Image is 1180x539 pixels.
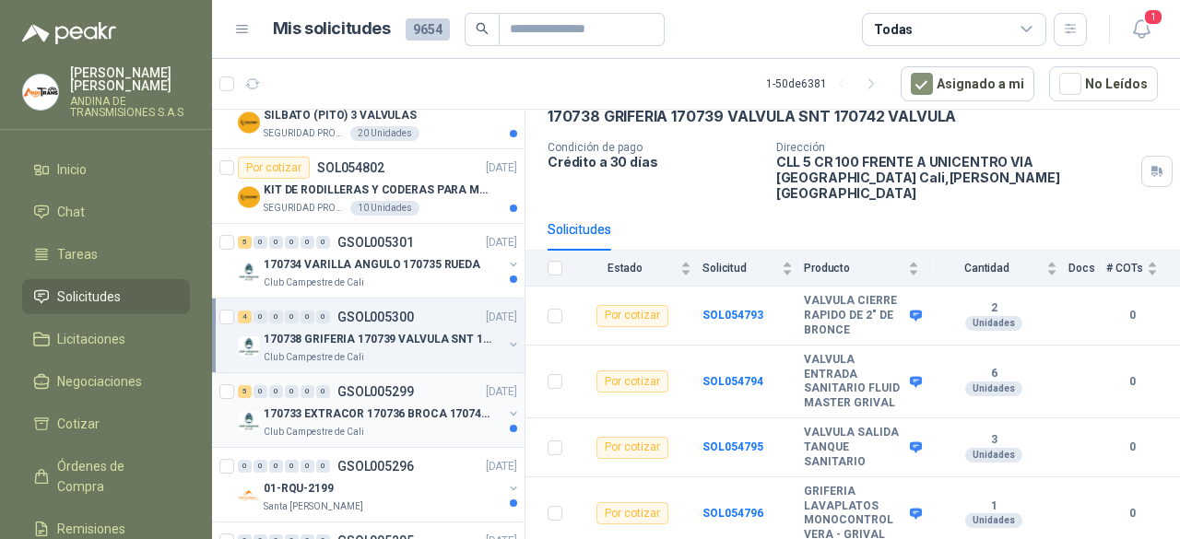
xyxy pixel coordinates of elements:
p: CLL 5 CR 100 FRENTE A UNICENTRO VIA [GEOGRAPHIC_DATA] Cali , [PERSON_NAME][GEOGRAPHIC_DATA] [776,154,1134,201]
img: Company Logo [238,410,260,432]
span: Cantidad [930,262,1043,275]
p: 01-RQU-2199 [264,480,334,498]
button: 1 [1125,13,1158,46]
div: Unidades [965,448,1022,463]
p: GSOL005296 [337,460,414,473]
b: 0 [1106,439,1158,456]
img: Logo peakr [22,22,116,44]
p: 170734 VARILLA ANGULO 170735 RUEDA [264,256,480,274]
p: GSOL005301 [337,236,414,249]
span: Órdenes de Compra [57,456,172,497]
span: Tareas [57,244,98,264]
a: SOL054794 [702,375,763,388]
div: Por cotizar [238,157,310,179]
p: GSOL005299 [337,385,414,398]
p: Club Campestre de Cali [264,275,364,290]
b: VALVULA CIERRE RAPIDO DE 2" DE BRONCE [804,294,905,337]
a: Negociaciones [22,364,190,399]
a: Por cotizarSOL054802[DATE] Company LogoKIT DE RODILLERAS Y CODERAS PARA MOTORIZADOSEGURIDAD PROVI... [212,149,525,224]
div: 0 [301,460,314,473]
div: 0 [316,460,330,473]
p: Dirección [776,141,1134,154]
span: Remisiones [57,519,125,539]
div: Unidades [965,381,1022,396]
b: SOL054796 [702,507,763,520]
h1: Mis solicitudes [273,16,391,42]
p: [DATE] [486,383,517,401]
p: Santa [PERSON_NAME] [264,499,363,514]
a: 5 0 0 0 0 0 GSOL005299[DATE] Company Logo170733 EXTRACOR 170736 BROCA 170743 PORTACANDClub Campes... [238,381,521,439]
b: 6 [930,367,1057,381]
th: # COTs [1106,251,1180,287]
span: 9654 [406,18,450,41]
b: 2 [930,301,1057,316]
b: 0 [1106,307,1158,324]
a: Cotizar [22,406,190,441]
div: 0 [285,460,299,473]
b: 1 [930,499,1057,514]
div: 0 [316,385,330,398]
div: 0 [269,385,283,398]
a: Órdenes de Compra [22,449,190,504]
div: 10 Unidades [350,201,419,216]
p: Club Campestre de Cali [264,350,364,365]
p: [DATE] [486,309,517,326]
div: Por cotizar [596,370,668,393]
a: SOL054795 [702,440,763,453]
th: Cantidad [930,251,1068,287]
span: Solicitud [702,262,778,275]
div: Todas [874,19,913,40]
b: 0 [1106,373,1158,391]
div: 0 [301,236,314,249]
p: [DATE] [486,458,517,475]
p: SOL054802 [317,161,384,174]
span: 1 [1143,8,1163,26]
th: Producto [804,251,930,287]
img: Company Logo [238,111,260,134]
b: VALVULA SALIDA TANQUE SANITARIO [804,426,905,469]
div: Por cotizar [596,437,668,459]
p: Condición de pago [548,141,761,154]
div: Unidades [965,316,1022,331]
button: No Leídos [1049,66,1158,101]
a: 4 0 0 0 0 0 GSOL005300[DATE] Company Logo170738 GRIFERIA 170739 VALVULA SNT 170742 VALVULAClub Ca... [238,306,521,365]
span: Estado [573,262,677,275]
div: 0 [301,311,314,323]
div: 0 [269,460,283,473]
p: Club Campestre de Cali [264,425,364,439]
a: SOL054793 [702,309,763,322]
div: Unidades [965,513,1022,528]
th: Estado [573,251,702,287]
div: 5 [238,385,252,398]
p: 170733 EXTRACOR 170736 BROCA 170743 PORTACAND [264,405,493,423]
a: Inicio [22,152,190,187]
b: VALVULA ENTRADA SANITARIO FLUID MASTER GRIVAL [804,353,905,410]
p: ANDINA DE TRANSMISIONES S.A.S [70,96,190,118]
div: 0 [238,460,252,473]
b: 0 [1106,505,1158,522]
p: 170738 GRIFERIA 170739 VALVULA SNT 170742 VALVULA [264,331,493,348]
div: 0 [285,236,299,249]
button: Asignado a mi [901,66,1034,101]
span: Negociaciones [57,371,142,392]
span: Inicio [57,159,87,180]
span: Solicitudes [57,287,121,307]
div: Por cotizar [596,305,668,327]
span: search [476,22,489,35]
div: 1 - 50 de 6381 [766,69,886,99]
div: 4 [238,311,252,323]
p: KIT DE RODILLERAS Y CODERAS PARA MOTORIZADO [264,182,493,199]
img: Company Logo [238,485,260,507]
div: 0 [254,460,267,473]
span: Cotizar [57,414,100,434]
img: Company Logo [238,261,260,283]
a: 0 0 0 0 0 0 GSOL005296[DATE] Company Logo01-RQU-2199Santa [PERSON_NAME] [238,455,521,514]
a: Licitaciones [22,322,190,357]
div: 0 [285,385,299,398]
div: 0 [254,311,267,323]
p: [DATE] [486,159,517,177]
p: SEGURIDAD PROVISER LTDA [264,201,347,216]
p: SEGURIDAD PROVISER LTDA [264,126,347,141]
